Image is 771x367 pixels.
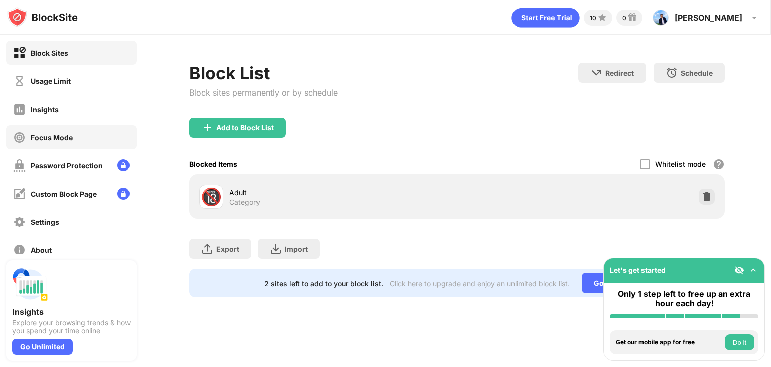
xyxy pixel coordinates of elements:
[655,160,706,168] div: Whitelist mode
[216,124,274,132] div: Add to Block List
[285,245,308,253] div: Import
[596,12,608,24] img: points-small.svg
[229,187,457,198] div: Adult
[31,161,103,170] div: Password Protection
[117,188,130,200] img: lock-menu.svg
[13,216,26,228] img: settings-off.svg
[12,266,48,303] img: push-insights.svg
[264,279,383,288] div: 2 sites left to add to your block list.
[626,12,638,24] img: reward-small.svg
[189,160,237,168] div: Blocked Items
[31,49,68,57] div: Block Sites
[390,279,570,288] div: Click here to upgrade and enjoy an unlimited block list.
[725,334,754,350] button: Do it
[605,69,634,77] div: Redirect
[12,339,73,355] div: Go Unlimited
[31,246,52,254] div: About
[201,187,222,207] div: 🔞
[13,47,26,59] img: block-on.svg
[13,244,26,256] img: about-off.svg
[616,339,722,346] div: Get our mobile app for free
[189,63,338,83] div: Block List
[590,14,596,22] div: 10
[13,188,26,200] img: customize-block-page-off.svg
[622,14,626,22] div: 0
[7,7,78,27] img: logo-blocksite.svg
[582,273,651,293] div: Go Unlimited
[117,159,130,171] img: lock-menu.svg
[31,133,73,142] div: Focus Mode
[610,289,758,308] div: Only 1 step left to free up an extra hour each day!
[12,319,131,335] div: Explore your browsing trends & how you spend your time online
[734,265,744,276] img: eye-not-visible.svg
[229,198,260,207] div: Category
[31,77,71,85] div: Usage Limit
[13,103,26,116] img: insights-off.svg
[31,218,59,226] div: Settings
[675,13,742,23] div: [PERSON_NAME]
[13,75,26,87] img: time-usage-off.svg
[681,69,713,77] div: Schedule
[610,266,666,274] div: Let's get started
[511,8,580,28] div: animation
[189,87,338,98] div: Block sites permanently or by schedule
[216,245,239,253] div: Export
[13,159,26,172] img: password-protection-off.svg
[748,265,758,276] img: omni-setup-toggle.svg
[31,105,59,114] div: Insights
[653,10,669,26] img: ACg8ocJjMnKKUJkAPx4A-F-dN7uMda_l7wX6lDY7-36zV-KcUCIP5S_P=s96-c
[12,307,131,317] div: Insights
[13,131,26,144] img: focus-off.svg
[31,190,97,198] div: Custom Block Page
